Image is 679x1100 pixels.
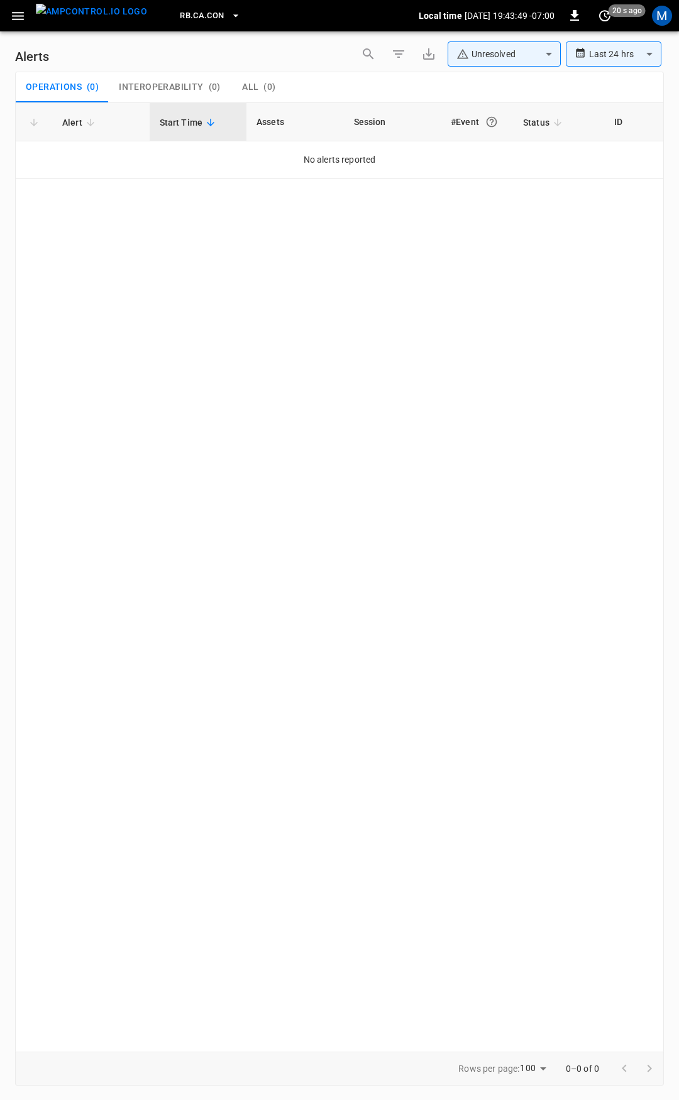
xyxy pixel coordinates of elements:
[180,9,224,23] span: RB.CA.CON
[26,82,82,93] span: Operations
[209,82,221,93] span: ( 0 )
[87,82,99,93] span: ( 0 )
[465,9,555,22] p: [DATE] 19:43:49 -07:00
[458,1062,519,1075] p: Rows per page:
[242,82,258,93] span: All
[160,115,219,130] span: Start Time
[595,6,615,26] button: set refresh interval
[419,9,462,22] p: Local time
[15,46,49,67] h6: Alerts
[566,1062,599,1075] p: 0–0 of 0
[246,103,344,141] th: Assets
[16,141,663,179] td: No alerts reported
[36,4,147,19] img: ampcontrol.io logo
[456,48,541,61] div: Unresolved
[652,6,672,26] div: profile-icon
[604,103,663,141] th: ID
[520,1059,550,1077] div: 100
[344,103,441,141] th: Session
[62,115,99,130] span: Alert
[523,115,566,130] span: Status
[263,82,275,93] span: ( 0 )
[589,42,661,66] div: Last 24 hrs
[451,111,503,133] div: #Event
[175,4,245,28] button: RB.CA.CON
[609,4,646,17] span: 20 s ago
[480,111,503,133] button: An event is a single occurrence of an issue. An alert groups related events for the same asset, m...
[119,82,203,93] span: Interoperability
